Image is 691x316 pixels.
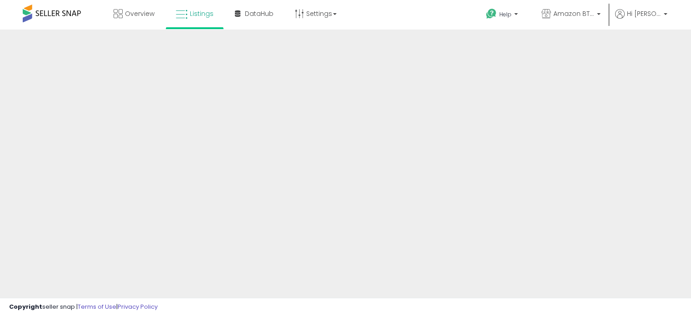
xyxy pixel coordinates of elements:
[486,8,497,20] i: Get Help
[9,303,158,311] div: seller snap | |
[499,10,512,18] span: Help
[125,9,154,18] span: Overview
[190,9,214,18] span: Listings
[627,9,661,18] span: Hi [PERSON_NAME]
[553,9,594,18] span: Amazon BTG
[479,1,527,30] a: Help
[118,302,158,311] a: Privacy Policy
[78,302,116,311] a: Terms of Use
[245,9,273,18] span: DataHub
[615,9,667,30] a: Hi [PERSON_NAME]
[9,302,42,311] strong: Copyright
